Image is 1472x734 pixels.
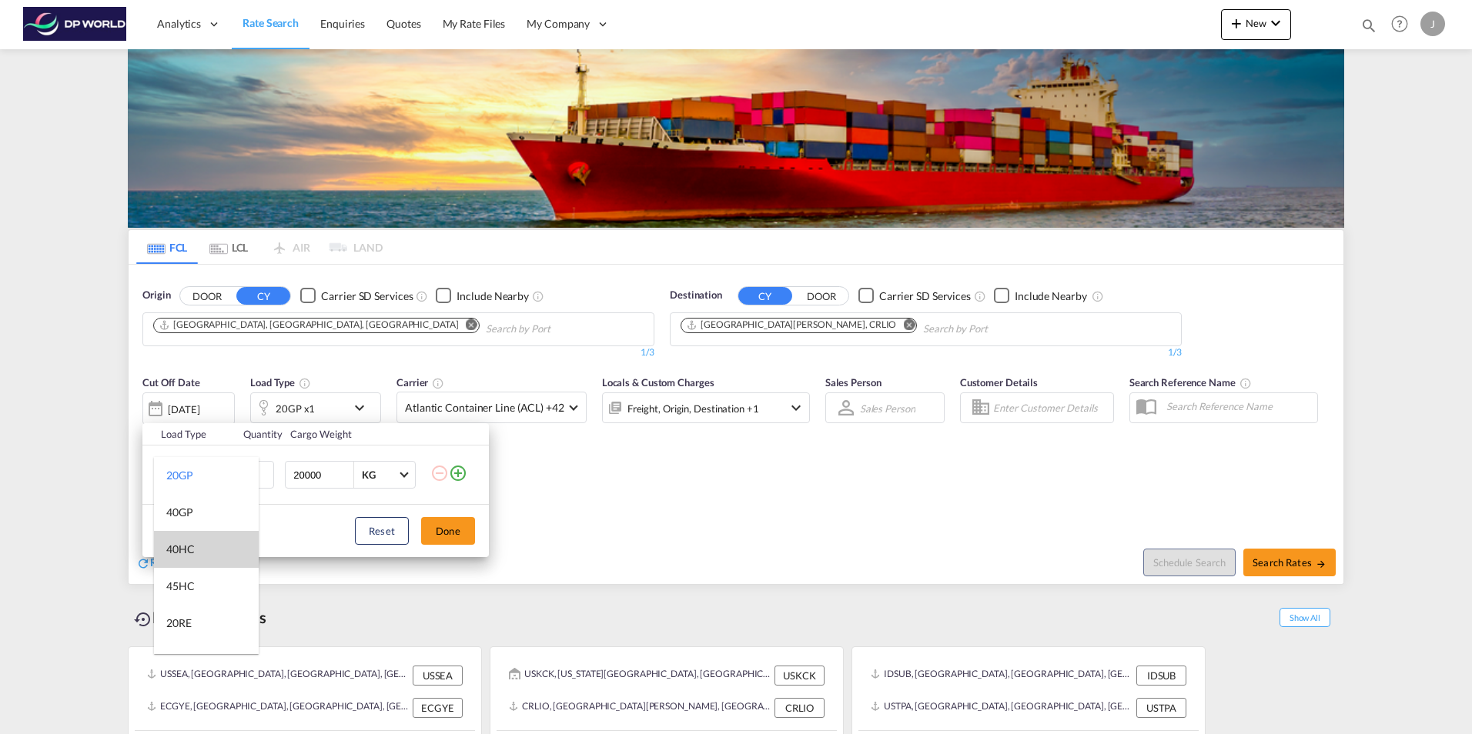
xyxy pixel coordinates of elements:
[166,616,192,631] div: 20RE
[166,652,192,668] div: 40RE
[166,579,195,594] div: 45HC
[166,542,195,557] div: 40HC
[166,468,193,483] div: 20GP
[166,505,193,520] div: 40GP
